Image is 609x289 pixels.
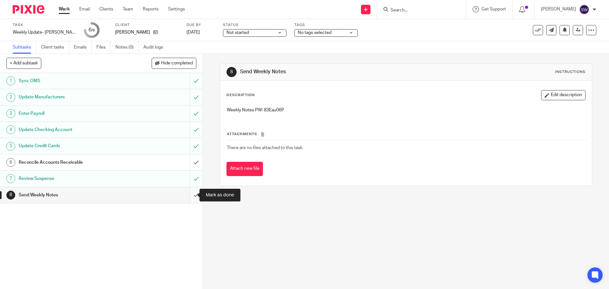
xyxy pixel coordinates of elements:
img: svg%3E [579,4,589,15]
div: Weekly Update- [PERSON_NAME] [13,29,76,36]
img: Pixie [13,5,44,14]
a: Email [79,6,90,12]
span: Attachments [227,132,257,136]
h1: Reconcile Accounts Receivable [19,158,128,167]
p: Description [226,93,255,98]
button: Hide completed [152,58,196,69]
div: 6 [88,26,95,34]
h1: Send Weekly Notes [19,190,128,200]
button: + Add subtask [6,58,41,69]
span: Not started [226,30,249,35]
div: 8 [226,67,237,77]
button: Edit description [541,90,586,100]
label: Client [115,23,179,28]
div: 1 [6,76,15,85]
label: Tags [294,23,358,28]
label: Due by [187,23,215,28]
span: Get Support [481,7,506,11]
h1: Sync OMS [19,76,128,86]
h1: Update Credit Cards [19,141,128,151]
p: [PERSON_NAME] [541,6,576,12]
div: 3 [6,109,15,118]
a: Reports [143,6,159,12]
div: 5 [6,142,15,151]
div: 8 [6,191,15,200]
div: Weekly Update- Cantera-Moore [13,29,76,36]
p: [PERSON_NAME] [115,29,150,36]
h1: Review Suspense [19,174,128,183]
div: 6 [6,158,15,167]
span: [DATE] [187,30,200,35]
input: Search [390,8,447,13]
a: Notes (0) [115,41,139,54]
div: 4 [6,125,15,134]
a: Audit logs [143,41,168,54]
button: Attach new file [226,162,263,176]
a: Work [59,6,70,12]
div: Instructions [555,69,586,75]
span: No tags selected [298,30,331,35]
a: Settings [168,6,185,12]
h1: Send Weekly Notes [240,69,420,75]
a: Subtasks [13,41,36,54]
label: Task [13,23,76,28]
label: Status [223,23,286,28]
h1: Enter Payroll [19,109,128,118]
p: Weekly Notes PW: 83Eau06P [227,107,585,113]
div: 7 [6,174,15,183]
a: Emails [74,41,92,54]
span: There are no files attached to this task. [227,146,303,150]
span: Hide completed [161,61,193,66]
h1: Update Checking Account [19,125,128,135]
a: Files [96,41,111,54]
div: 2 [6,93,15,102]
a: Client tasks [41,41,69,54]
a: Clients [99,6,113,12]
small: /8 [91,29,95,32]
h1: Update Manufacturers [19,92,128,102]
a: Team [123,6,133,12]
